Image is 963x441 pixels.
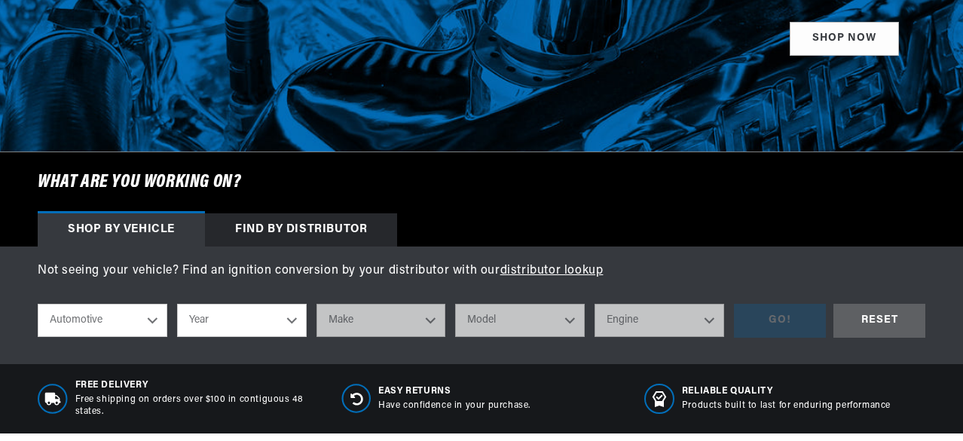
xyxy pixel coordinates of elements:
p: Products built to last for enduring performance [682,400,891,412]
span: Easy Returns [378,385,530,398]
span: Free Delivery [75,379,319,392]
select: Model [455,304,585,337]
p: Free shipping on orders over $100 in contiguous 48 states. [75,394,319,419]
select: Make [316,304,446,337]
select: Ride Type [38,304,167,337]
div: RESET [833,304,925,338]
div: Shop by vehicle [38,213,205,247]
select: Year [177,304,307,337]
span: RELIABLE QUALITY [682,385,891,398]
a: SHOP NOW [790,22,899,56]
p: Have confidence in your purchase. [378,400,530,412]
p: Not seeing your vehicle? Find an ignition conversion by your distributor with our [38,262,925,281]
select: Engine [595,304,724,337]
div: Find by Distributor [205,213,397,247]
a: distributor lookup [500,265,604,277]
